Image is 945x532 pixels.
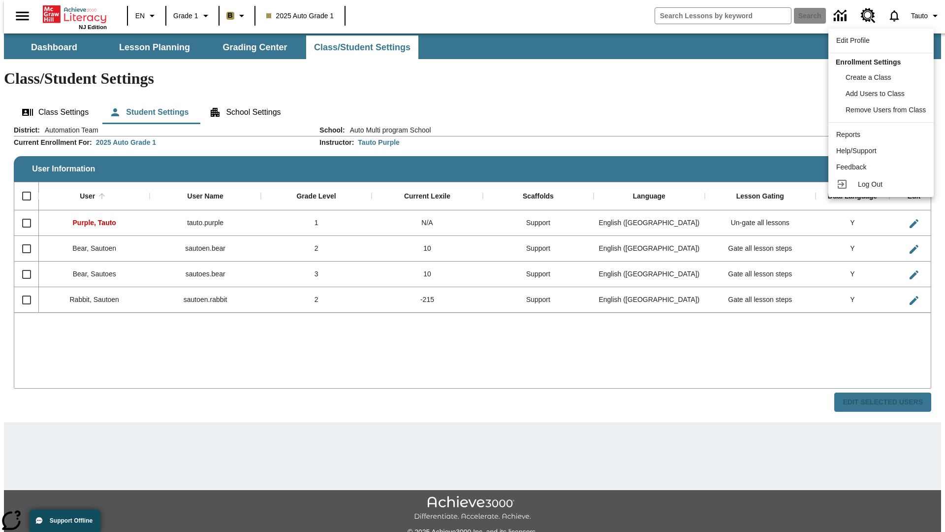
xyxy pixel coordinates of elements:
span: Add Users to Class [846,90,905,98]
span: Help/Support [836,147,877,155]
span: Log Out [858,180,882,188]
span: Edit Profile [836,36,870,44]
span: Enrollment Settings [836,58,901,66]
span: Remove Users from Class [846,106,926,114]
span: Feedback [836,163,866,171]
span: Create a Class [846,73,891,81]
span: Reports [836,131,860,138]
